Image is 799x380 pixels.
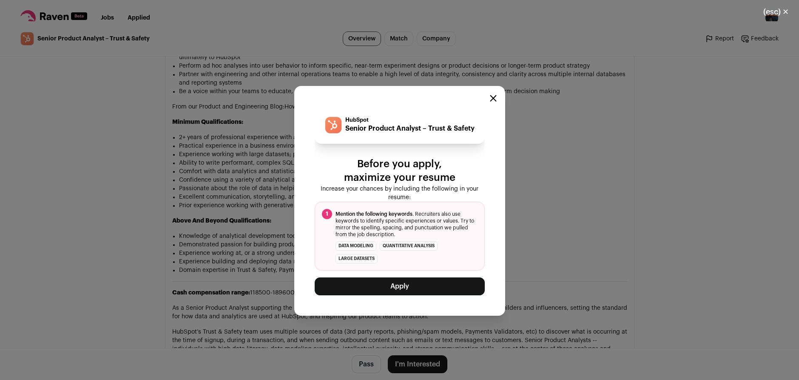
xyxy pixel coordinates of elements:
[753,3,799,21] button: Close modal
[322,209,332,219] span: 1
[336,211,412,217] span: Mention the following keywords
[336,211,478,238] span: . Recruiters also use keywords to identify specific experiences or values. Try to mirror the spel...
[336,241,376,251] li: data modeling
[490,95,497,102] button: Close modal
[325,117,341,133] img: 3ee9f8a2142314be27f36a02ee5ee025095d92538f3d9f94fb2c8442365fd4d0.jpg
[380,241,438,251] li: quantitative analysis
[315,185,485,202] p: Increase your chances by including the following in your resume:
[345,123,475,134] p: Senior Product Analyst – Trust & Safety
[315,157,485,185] p: Before you apply, maximize your resume
[315,277,485,295] button: Apply
[336,254,378,263] li: large datasets
[345,117,475,123] p: HubSpot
